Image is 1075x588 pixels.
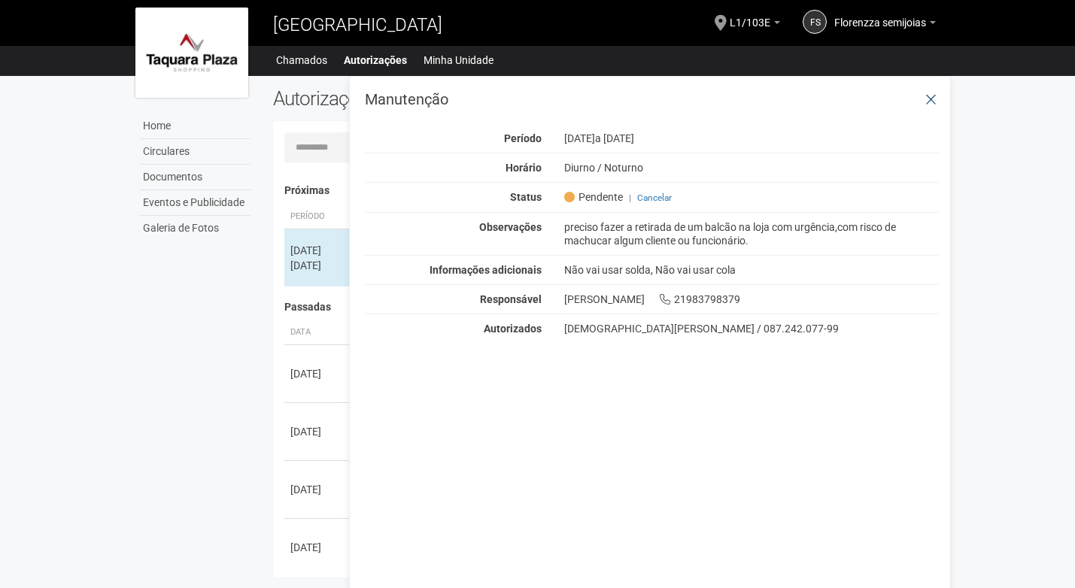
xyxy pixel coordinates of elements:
[564,190,623,204] span: Pendente
[284,320,352,345] th: Data
[834,2,926,29] span: Florenzza semijoias
[629,192,631,203] span: |
[424,50,493,71] a: Minha Unidade
[139,139,251,165] a: Circulares
[553,292,951,306] div: [PERSON_NAME] 21983798379
[834,19,936,31] a: Florenzza semijoias
[290,424,346,439] div: [DATE]
[290,482,346,497] div: [DATE]
[276,50,327,71] a: Chamados
[139,190,251,216] a: Eventos e Publicidade
[504,132,542,144] strong: Período
[564,322,940,335] div: [DEMOGRAPHIC_DATA][PERSON_NAME] / 087.242.077-99
[506,162,542,174] strong: Horário
[553,220,951,247] div: preciso fazer a retirada de um balcão na loja com urgência,com risco de machucar algum cliente ou...
[553,263,951,277] div: Não vai usar solda, Não vai usar cola
[135,8,248,98] img: logo.jpg
[430,264,542,276] strong: Informações adicionais
[479,221,542,233] strong: Observações
[730,2,770,29] span: L1/103E
[365,92,939,107] h3: Manutenção
[139,216,251,241] a: Galeria de Fotos
[510,191,542,203] strong: Status
[284,302,929,313] h4: Passadas
[290,366,346,381] div: [DATE]
[273,14,442,35] span: [GEOGRAPHIC_DATA]
[480,293,542,305] strong: Responsável
[730,19,780,31] a: L1/103E
[553,161,951,174] div: Diurno / Noturno
[803,10,827,34] a: Fs
[139,114,251,139] a: Home
[290,540,346,555] div: [DATE]
[273,87,595,110] h2: Autorizações
[637,192,672,203] a: Cancelar
[284,185,929,196] h4: Próximas
[284,205,352,229] th: Período
[344,50,407,71] a: Autorizações
[290,243,346,258] div: [DATE]
[484,323,542,335] strong: Autorizados
[290,258,346,273] div: [DATE]
[553,132,951,145] div: [DATE]
[595,132,634,144] span: a [DATE]
[139,165,251,190] a: Documentos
